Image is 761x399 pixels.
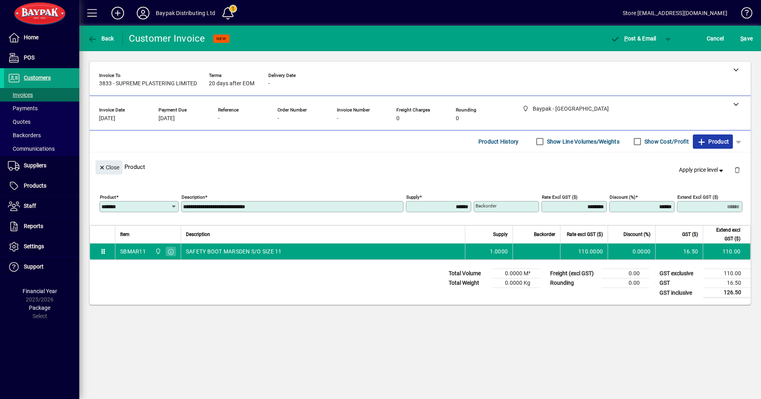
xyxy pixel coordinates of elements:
span: - [337,115,338,122]
a: Support [4,257,79,277]
a: Reports [4,217,79,236]
td: GST inclusive [656,288,703,298]
td: 110.00 [703,244,750,259]
app-page-header-button: Close [94,163,124,171]
button: Product History [475,134,522,149]
span: Extend excl GST ($) [708,226,740,243]
span: S [740,35,744,42]
span: Backorders [8,132,41,138]
td: 0.0000 M³ [492,269,540,278]
button: Profile [130,6,156,20]
app-page-header-button: Delete [728,166,747,173]
a: Home [4,28,79,48]
span: 0 [456,115,459,122]
span: Package [29,305,50,311]
span: [DATE] [159,115,175,122]
mat-label: Rate excl GST ($) [542,194,577,200]
td: Total Weight [445,278,492,288]
td: 0.00 [602,278,649,288]
span: 0 [396,115,400,122]
span: Baypak - Onekawa [153,247,162,256]
span: [DATE] [99,115,115,122]
a: Communications [4,142,79,155]
span: - [268,81,270,87]
div: Customer Invoice [129,32,205,45]
button: Apply price level [676,163,728,177]
mat-label: Backorder [476,203,497,209]
td: 16.50 [655,244,703,259]
span: Quotes [8,119,31,125]
button: Cancel [705,31,726,46]
span: Discount (%) [623,230,650,239]
div: 110.0000 [565,247,603,255]
mat-label: Product [100,194,116,200]
app-page-header-button: Back [79,31,123,46]
span: Apply price level [679,166,725,174]
div: SBMAR11 [120,247,146,255]
button: Add [105,6,130,20]
a: POS [4,48,79,68]
span: Backorder [534,230,555,239]
a: Payments [4,102,79,115]
span: ost & Email [610,35,656,42]
td: 110.00 [703,269,751,278]
span: NEW [216,36,226,41]
button: Delete [728,160,747,179]
label: Show Cost/Profit [643,138,689,146]
span: Support [24,263,44,270]
span: SAFETY BOOT MARSDEN S/O SIZE 11 [186,247,282,255]
td: Rounding [546,278,602,288]
span: Customers [24,75,51,81]
td: Total Volume [445,269,492,278]
span: Communications [8,146,55,152]
span: Product [697,135,729,148]
mat-label: Discount (%) [610,194,635,200]
td: 126.50 [703,288,751,298]
label: Show Line Volumes/Weights [545,138,620,146]
a: Invoices [4,88,79,102]
span: Supply [493,230,508,239]
span: Product History [478,135,519,148]
a: Staff [4,196,79,216]
div: Baypak Distributing Ltd [156,7,215,19]
a: Backorders [4,129,79,142]
span: Payments [8,105,38,111]
button: Product [693,134,733,149]
a: Suppliers [4,156,79,176]
span: Rate excl GST ($) [567,230,603,239]
div: Product [90,152,751,181]
div: Store [EMAIL_ADDRESS][DOMAIN_NAME] [623,7,727,19]
span: Item [120,230,130,239]
span: POS [24,54,34,61]
span: 20 days after EOM [209,81,254,87]
a: Settings [4,237,79,257]
td: GST exclusive [656,269,703,278]
mat-label: Extend excl GST ($) [677,194,718,200]
td: GST [656,278,703,288]
span: Cancel [707,32,724,45]
span: P [624,35,628,42]
a: Knowledge Base [735,2,751,27]
span: 3833 - SUPREME PLASTERING LIMITED [99,81,197,87]
button: Close [96,160,122,175]
span: Home [24,34,38,40]
span: Back [88,35,114,42]
span: - [277,115,279,122]
span: Reports [24,223,43,229]
span: GST ($) [682,230,698,239]
mat-label: Description [182,194,205,200]
td: 16.50 [703,278,751,288]
td: 0.0000 Kg [492,278,540,288]
mat-label: Supply [406,194,419,200]
span: Financial Year [23,288,57,294]
span: Description [186,230,210,239]
button: Post & Email [606,31,660,46]
span: ave [740,32,753,45]
span: Invoices [8,92,33,98]
span: Close [99,161,119,174]
td: 0.0000 [608,244,655,259]
button: Save [738,31,755,46]
span: - [218,115,220,122]
span: Suppliers [24,162,46,169]
button: Back [86,31,116,46]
